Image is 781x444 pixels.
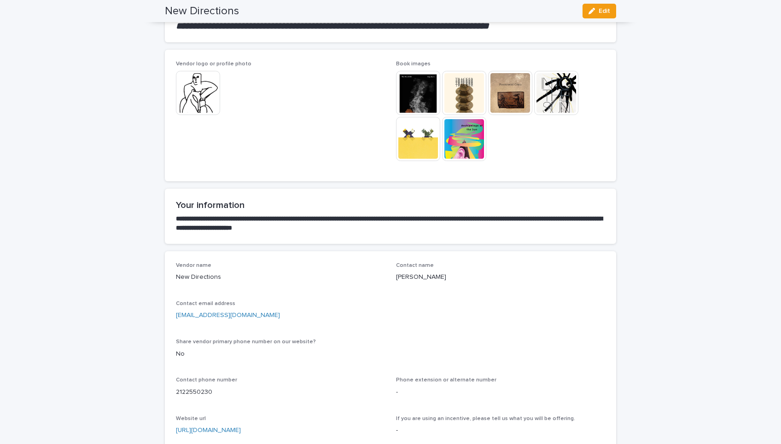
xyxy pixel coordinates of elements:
[165,5,239,18] h2: New Directions
[599,8,610,14] span: Edit
[583,4,616,18] button: Edit
[396,416,575,421] span: If you are using an incentive, please tell us what you will be offering.
[176,349,605,359] p: No
[396,387,605,397] p: -
[396,263,434,268] span: Contact name
[176,377,237,383] span: Contact phone number
[176,312,280,318] a: [EMAIL_ADDRESS][DOMAIN_NAME]
[176,263,211,268] span: Vendor name
[396,377,496,383] span: Phone extension or alternate number
[176,61,251,67] span: Vendor logo or profile photo
[176,301,235,306] span: Contact email address
[176,416,206,421] span: Website url
[176,387,385,397] p: 2122550230
[176,272,385,282] p: New Directions
[176,427,241,433] a: [URL][DOMAIN_NAME]
[396,272,605,282] p: [PERSON_NAME]
[176,339,316,345] span: Share vendor primary phone number on our website?
[176,200,605,211] h2: Your information
[396,61,431,67] span: Book images
[396,426,605,435] p: -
